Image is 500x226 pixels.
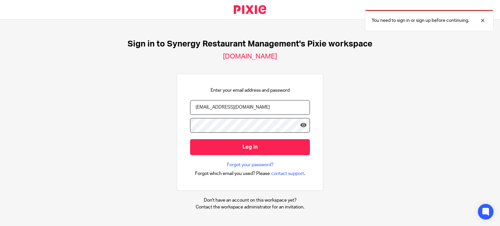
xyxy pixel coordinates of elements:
[195,170,270,177] span: Forgot which email you used? Please
[190,139,310,155] input: Log in
[190,100,310,115] input: name@example.com
[227,162,273,168] a: Forgot your password?
[372,17,469,24] p: You need to sign in or sign up before continuing.
[211,87,290,94] p: Enter your email address and password
[196,197,304,204] p: Don't have an account on this workspace yet?
[271,170,304,177] span: contact support
[223,52,277,61] h2: [DOMAIN_NAME]
[195,170,305,177] div: .
[196,204,304,210] p: Contact the workspace administrator for an invitation.
[128,39,372,49] h1: Sign in to Synergy Restaurant Management's Pixie workspace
